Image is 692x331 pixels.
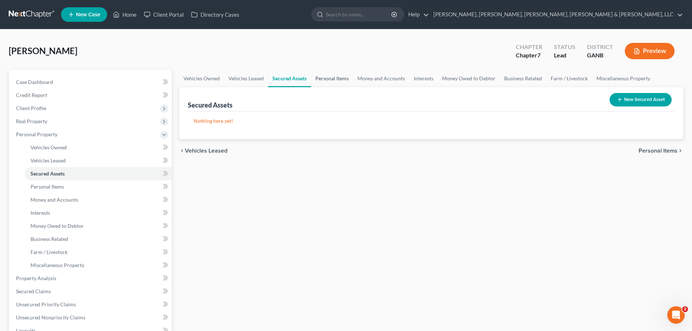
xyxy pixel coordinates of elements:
span: Personal Items [31,183,64,190]
a: Personal Items [311,70,353,87]
a: Vehicles Leased [224,70,268,87]
a: Case Dashboard [10,76,172,89]
a: Secured Assets [25,167,172,180]
span: Personal Items [639,148,677,154]
a: Interests [409,70,438,87]
a: Credit Report [10,89,172,102]
span: New Case [76,12,100,17]
span: [PERSON_NAME] [9,45,77,56]
a: Secured Claims [10,285,172,298]
span: Interests [31,210,50,216]
span: Vehicles Owned [31,144,67,150]
a: Unsecured Nonpriority Claims [10,311,172,324]
a: Money and Accounts [353,70,409,87]
a: Business Related [500,70,546,87]
div: Chapter [516,43,542,51]
span: Personal Property [16,131,57,137]
i: chevron_left [179,148,185,154]
a: Unsecured Priority Claims [10,298,172,311]
p: Nothing here yet! [194,117,669,125]
a: Miscellaneous Property [592,70,655,87]
span: Secured Claims [16,288,51,294]
button: New Secured Asset [610,93,672,106]
a: Money and Accounts [25,193,172,206]
span: Money and Accounts [31,197,78,203]
span: Secured Assets [31,170,65,177]
span: Vehicles Leased [185,148,227,154]
span: 2 [682,306,688,312]
a: Directory Cases [187,8,243,21]
div: Secured Assets [188,101,232,109]
span: Client Profile [16,105,46,111]
button: Preview [625,43,675,59]
iframe: Intercom live chat [667,306,685,324]
a: Vehicles Owned [179,70,224,87]
span: Unsecured Nonpriority Claims [16,314,85,320]
span: Case Dashboard [16,79,53,85]
a: Money Owed to Debtor [438,70,500,87]
a: Miscellaneous Property [25,259,172,272]
span: Credit Report [16,92,47,98]
span: Real Property [16,118,47,124]
span: Money Owed to Debtor [31,223,84,229]
a: Money Owed to Debtor [25,219,172,233]
a: Farm / Livestock [546,70,592,87]
div: GANB [587,51,613,60]
i: chevron_right [677,148,683,154]
a: Vehicles Leased [25,154,172,167]
span: Farm / Livestock [31,249,68,255]
a: Vehicles Owned [25,141,172,154]
a: Property Analysis [10,272,172,285]
div: Status [554,43,575,51]
a: Help [405,8,429,21]
button: chevron_left Vehicles Leased [179,148,227,154]
a: Business Related [25,233,172,246]
a: Client Portal [140,8,187,21]
div: Chapter [516,51,542,60]
a: Interests [25,206,172,219]
span: Business Related [31,236,68,242]
div: Lead [554,51,575,60]
a: Personal Items [25,180,172,193]
a: [PERSON_NAME], [PERSON_NAME], [PERSON_NAME], [PERSON_NAME] & [PERSON_NAME], LLC [430,8,683,21]
button: Personal Items chevron_right [639,148,683,154]
input: Search by name... [326,8,392,21]
a: Home [109,8,140,21]
div: District [587,43,613,51]
a: Farm / Livestock [25,246,172,259]
span: Unsecured Priority Claims [16,301,76,307]
span: Property Analysis [16,275,56,281]
a: Secured Assets [268,70,311,87]
span: Miscellaneous Property [31,262,84,268]
span: 7 [537,52,541,58]
span: Vehicles Leased [31,157,66,164]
